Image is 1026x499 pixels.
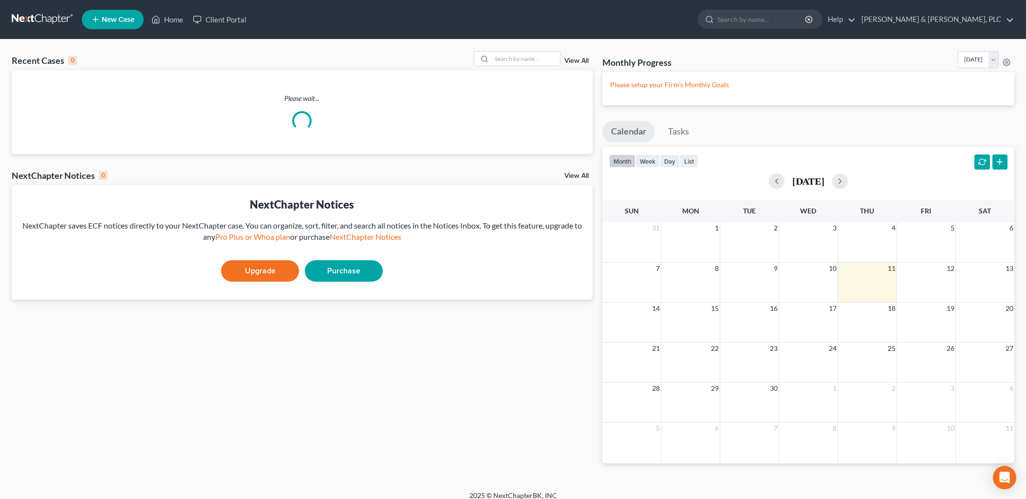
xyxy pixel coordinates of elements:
[1008,222,1014,234] span: 6
[950,222,955,234] span: 5
[609,154,635,168] button: month
[857,11,1014,28] a: [PERSON_NAME] & [PERSON_NAME], PLC
[215,232,290,241] a: Pro Plus or Whoa plan
[769,383,779,394] span: 30
[659,121,698,142] a: Tasks
[832,422,838,434] span: 8
[682,207,699,215] span: Mon
[651,383,661,394] span: 28
[635,154,660,168] button: week
[828,303,838,314] span: 17
[946,303,955,314] span: 19
[823,11,856,28] a: Help
[828,263,838,274] span: 10
[99,171,108,180] div: 0
[1005,343,1014,354] span: 27
[950,383,955,394] span: 3
[743,207,756,215] span: Tue
[773,222,779,234] span: 2
[651,343,661,354] span: 21
[832,383,838,394] span: 1
[946,343,955,354] span: 26
[492,52,560,66] input: Search by name...
[773,422,779,434] span: 7
[19,220,585,243] div: NextChapter saves ECF notices directly to your NextChapter case. You can organize, sort, filter, ...
[887,303,896,314] span: 18
[651,303,661,314] span: 14
[655,263,661,274] span: 7
[891,222,896,234] span: 4
[828,343,838,354] span: 24
[330,232,401,241] a: NextChapter Notices
[769,303,779,314] span: 16
[773,263,779,274] span: 9
[717,10,806,28] input: Search by name...
[946,263,955,274] span: 12
[860,207,874,215] span: Thu
[147,11,188,28] a: Home
[832,222,838,234] span: 3
[564,58,589,64] a: View All
[710,343,720,354] span: 22
[564,173,589,179] a: View All
[710,303,720,314] span: 15
[769,343,779,354] span: 23
[921,207,931,215] span: Fri
[305,260,383,282] a: Purchase
[12,55,77,66] div: Recent Cases
[651,222,661,234] span: 31
[610,80,1007,90] p: Please setup your Firm's Monthly Goals
[625,207,639,215] span: Sun
[946,422,955,434] span: 10
[792,176,824,186] h2: [DATE]
[102,16,134,23] span: New Case
[12,94,593,103] p: Please wait...
[1005,422,1014,434] span: 11
[1005,263,1014,274] span: 13
[221,260,299,282] a: Upgrade
[800,207,816,215] span: Wed
[680,154,698,168] button: list
[714,422,720,434] span: 6
[602,57,672,68] h3: Monthly Progress
[1005,303,1014,314] span: 20
[660,154,680,168] button: day
[188,11,251,28] a: Client Portal
[887,263,896,274] span: 11
[891,383,896,394] span: 2
[993,466,1016,489] div: Open Intercom Messenger
[68,56,77,65] div: 0
[891,422,896,434] span: 9
[602,121,655,142] a: Calendar
[887,343,896,354] span: 25
[714,263,720,274] span: 8
[979,207,991,215] span: Sat
[12,170,108,181] div: NextChapter Notices
[655,422,661,434] span: 5
[714,222,720,234] span: 1
[710,383,720,394] span: 29
[1008,383,1014,394] span: 4
[19,197,585,212] div: NextChapter Notices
